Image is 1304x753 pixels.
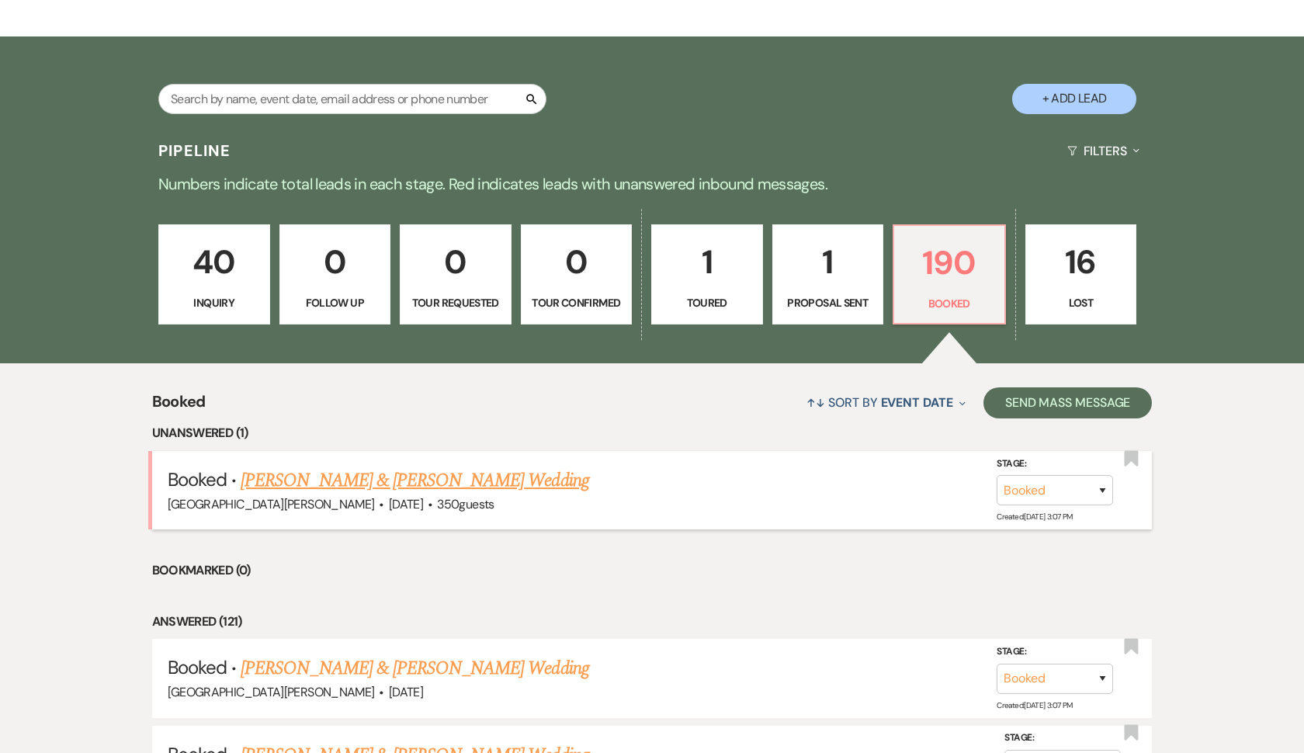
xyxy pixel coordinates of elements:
[158,140,231,161] h3: Pipeline
[1025,224,1137,325] a: 16Lost
[437,496,494,512] span: 350 guests
[806,394,825,411] span: ↑↓
[881,394,953,411] span: Event Date
[772,224,884,325] a: 1Proposal Sent
[903,237,995,289] p: 190
[661,236,753,288] p: 1
[782,294,874,311] p: Proposal Sent
[1061,130,1146,172] button: Filters
[168,294,260,311] p: Inquiry
[531,236,623,288] p: 0
[241,654,588,682] a: [PERSON_NAME] & [PERSON_NAME] Wedding
[168,236,260,288] p: 40
[782,236,874,288] p: 1
[521,224,633,325] a: 0Tour Confirmed
[168,655,227,679] span: Booked
[410,294,501,311] p: Tour Requested
[290,236,381,288] p: 0
[1035,236,1127,288] p: 16
[389,684,423,700] span: [DATE]
[158,224,270,325] a: 40Inquiry
[93,172,1211,196] p: Numbers indicate total leads in each stage. Red indicates leads with unanswered inbound messages.
[893,224,1006,325] a: 190Booked
[152,390,206,423] span: Booked
[997,512,1072,522] span: Created: [DATE] 3:07 PM
[1012,84,1136,114] button: + Add Lead
[168,496,375,512] span: [GEOGRAPHIC_DATA][PERSON_NAME]
[152,560,1153,581] li: Bookmarked (0)
[651,224,763,325] a: 1Toured
[903,295,995,312] p: Booked
[168,467,227,491] span: Booked
[997,644,1113,661] label: Stage:
[531,294,623,311] p: Tour Confirmed
[661,294,753,311] p: Toured
[152,612,1153,632] li: Answered (121)
[389,496,423,512] span: [DATE]
[997,456,1113,473] label: Stage:
[1035,294,1127,311] p: Lost
[152,423,1153,443] li: Unanswered (1)
[983,387,1153,418] button: Send Mass Message
[997,700,1072,710] span: Created: [DATE] 3:07 PM
[241,467,588,494] a: [PERSON_NAME] & [PERSON_NAME] Wedding
[800,382,971,423] button: Sort By Event Date
[168,684,375,700] span: [GEOGRAPHIC_DATA][PERSON_NAME]
[400,224,512,325] a: 0Tour Requested
[279,224,391,325] a: 0Follow Up
[1004,730,1121,747] label: Stage:
[290,294,381,311] p: Follow Up
[410,236,501,288] p: 0
[158,84,546,114] input: Search by name, event date, email address or phone number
